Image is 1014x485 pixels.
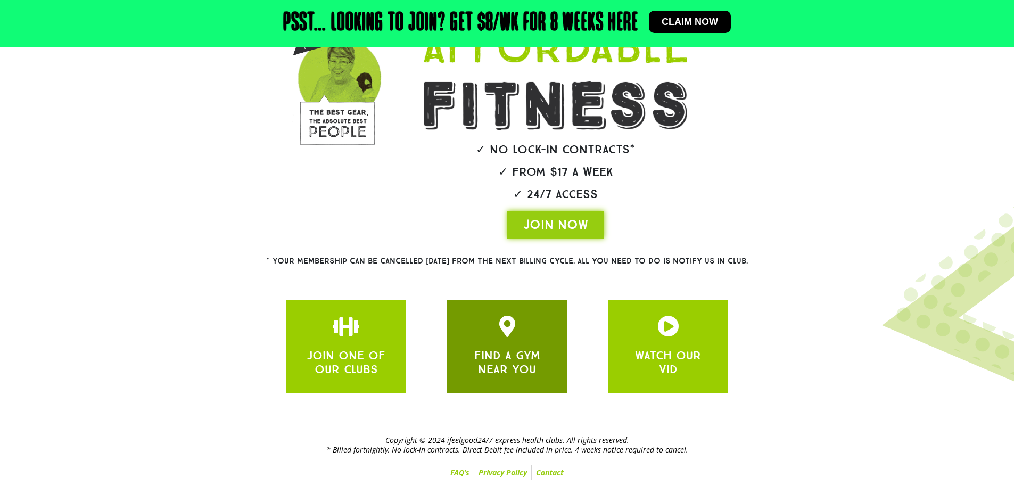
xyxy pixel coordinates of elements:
[228,257,787,265] h2: * Your membership can be cancelled [DATE] from the next billing cycle. All you need to do is noti...
[497,316,518,337] a: JOIN ONE OF OUR CLUBS
[335,316,357,337] a: JOIN ONE OF OUR CLUBS
[649,11,731,33] a: Claim now
[167,435,848,455] h2: Copyright © 2024 ifeelgood24/7 express health clubs. All rights reserved. * Billed fortnightly, N...
[523,216,588,233] span: JOIN NOW
[391,188,720,200] h2: ✓ 24/7 Access
[474,465,531,480] a: Privacy Policy
[474,348,540,376] a: FIND A GYM NEAR YOU
[532,465,568,480] a: Contact
[507,211,604,239] a: JOIN NOW
[167,465,848,480] nav: Menu
[635,348,701,376] a: WATCH OUR VID
[657,316,679,337] a: JOIN ONE OF OUR CLUBS
[446,465,474,480] a: FAQ’s
[391,144,720,155] h2: ✓ No lock-in contracts*
[283,11,638,36] h2: Psst… Looking to join? Get $8/wk for 8 weeks here
[662,17,718,27] span: Claim now
[307,348,385,376] a: JOIN ONE OF OUR CLUBS
[391,166,720,178] h2: ✓ From $17 a week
